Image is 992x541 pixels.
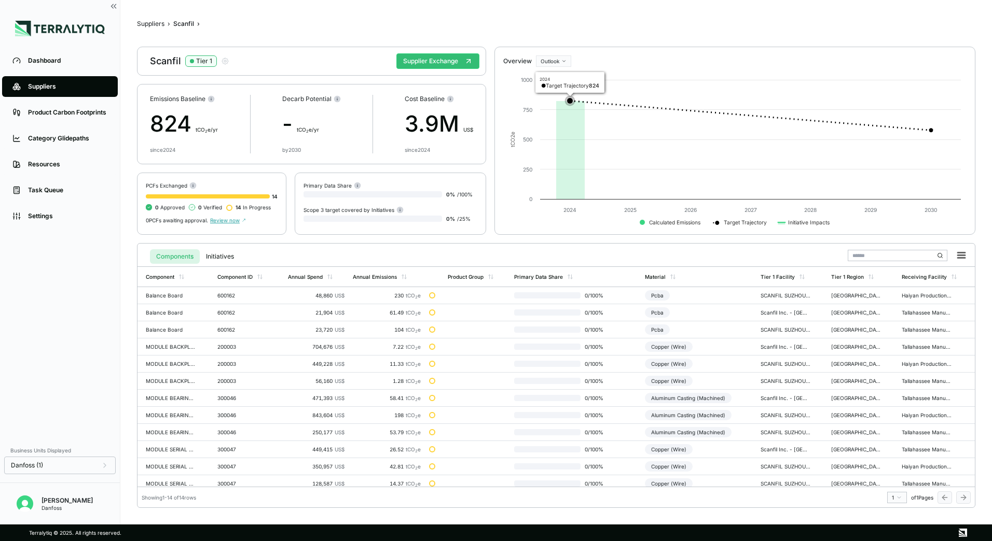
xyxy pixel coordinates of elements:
[645,307,670,318] div: Pcba
[415,432,418,436] sub: 2
[509,132,516,147] text: tCO e
[146,274,174,280] div: Component
[304,181,361,189] div: Primary Data Share
[463,126,473,133] span: US$
[288,292,345,298] div: 48,860
[304,206,404,213] div: Scope 3 target covered by Initiatives
[217,274,253,280] div: Component ID
[288,429,345,435] div: 250,177
[865,207,877,213] text: 2029
[645,427,732,437] div: Aluminum Casting (Machined)
[217,480,267,487] div: 300047
[335,309,345,316] span: US$
[353,463,421,469] div: 42.81
[415,363,418,368] sub: 2
[521,77,532,83] text: 1000
[789,219,830,226] text: Initiative Impacts
[831,463,881,469] div: [GEOGRAPHIC_DATA]
[415,397,418,402] sub: 2
[509,135,516,138] tspan: 2
[902,463,952,469] div: Haiyan Production CNHX
[581,326,614,333] span: 0 / 100 %
[724,219,767,226] text: Target Trajectory
[831,446,881,452] div: [GEOGRAPHIC_DATA]
[523,136,532,143] text: 500
[288,446,345,452] div: 449,415
[335,344,345,350] span: US$
[761,326,810,333] div: SCANFIL SUZHOU CO., LTD. - [GEOGRAPHIC_DATA]
[353,326,421,333] div: 104
[297,126,319,133] span: t CO e/yr
[448,274,484,280] div: Product Group
[146,463,196,469] div: MODULE SERIAL DRIVERS - Main Assy
[902,429,952,435] div: Tallahassee Manufacturing
[761,378,810,384] div: SCANFIL SUZHOU CO., LTD. - [GEOGRAPHIC_DATA]
[514,274,563,280] div: Primary Data Share
[168,20,170,28] span: ›
[200,249,240,264] button: Initiatives
[150,95,218,103] div: Emissions Baseline
[146,361,196,367] div: MODULE BACKPLANE ASSEMBLY
[150,107,218,140] div: 824
[335,429,345,435] span: US$
[645,359,693,369] div: Copper (Wire)
[217,395,267,401] div: 300046
[335,378,345,384] span: US$
[581,292,614,298] span: 0 / 100 %
[353,361,421,367] div: 11.33
[217,326,267,333] div: 600162
[173,20,194,28] div: Scanfil
[645,274,666,280] div: Material
[415,380,418,385] sub: 2
[406,292,421,298] span: tCO e
[745,207,757,213] text: 2027
[217,429,267,435] div: 300046
[146,326,196,333] div: Balance Board
[155,204,185,210] span: Approved
[236,204,241,210] span: 14
[902,292,952,298] div: Haiyan Production CNHX
[353,309,421,316] div: 61.49
[761,480,810,487] div: SCANFIL SUZHOU CO., LTD. - [GEOGRAPHIC_DATA]
[529,196,532,202] text: 0
[831,395,881,401] div: [GEOGRAPHIC_DATA]
[335,463,345,469] span: US$
[150,249,200,264] button: Components
[645,461,693,472] div: Copper (Wire)
[925,207,937,213] text: 2030
[282,95,341,103] div: Decarb Potential
[198,204,202,210] span: 0
[405,107,473,140] div: 3.9M
[902,309,952,316] div: Tallahassee Manufacturing
[28,134,107,143] div: Category Glidepaths
[288,480,345,487] div: 128,587
[415,329,418,334] sub: 2
[536,55,571,67] button: Outlook
[217,446,267,452] div: 300047
[28,56,107,65] div: Dashboard
[146,309,196,316] div: Balance Board
[406,309,421,316] span: tCO e
[831,326,881,333] div: [GEOGRAPHIC_DATA]
[146,446,196,452] div: MODULE SERIAL DRIVERS - Main Assy
[902,395,952,401] div: Tallahassee Manufacturing
[150,147,175,153] div: since 2024
[581,463,614,469] span: 0 / 100 %
[645,410,732,420] div: Aluminum Casting (Machined)
[415,483,418,488] sub: 2
[146,429,196,435] div: MODULE BEARING MOTOR COMPRESSOR CONTROLL
[887,492,907,503] button: 1
[217,412,267,418] div: 300046
[28,160,107,168] div: Resources
[217,292,267,298] div: 600162
[406,429,421,435] span: tCO e
[831,378,881,384] div: [GEOGRAPHIC_DATA]
[415,415,418,419] sub: 2
[902,412,952,418] div: Haiyan Production CNHX
[288,361,345,367] div: 449,228
[306,129,309,134] sub: 2
[42,496,93,505] div: [PERSON_NAME]
[236,204,271,210] span: In Progress
[415,295,418,300] sub: 2
[406,361,421,367] span: tCO e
